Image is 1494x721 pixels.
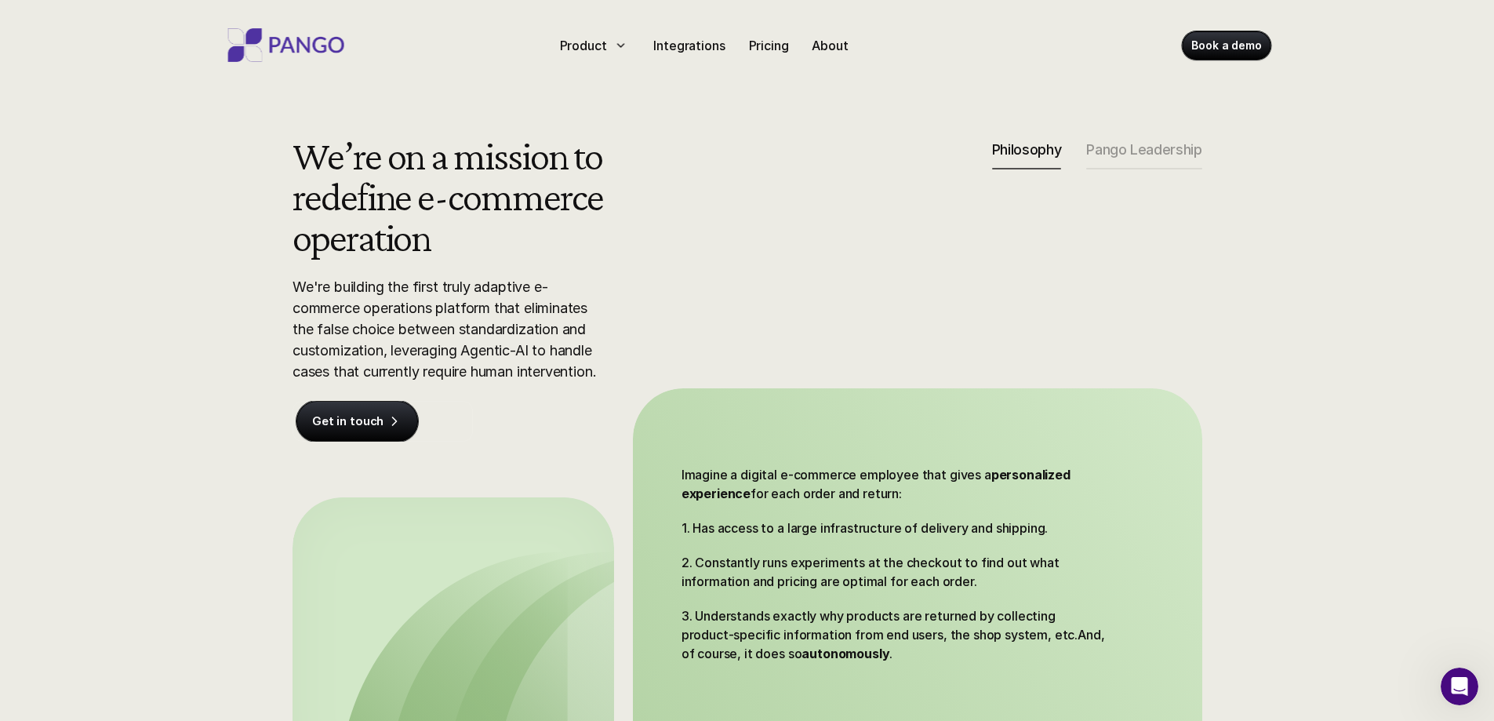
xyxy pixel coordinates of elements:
a: Integrations [648,32,732,57]
p: Pango Leadership [1086,141,1201,158]
strong: personalized experience [681,467,1073,501]
p: We're building the first truly adaptive e-commerce operations platform that eliminates the false ... [293,276,606,382]
p: Imagine a digital e-commerce employee that gives a for each order and return: [681,465,1108,503]
a: About [806,32,855,57]
p: Product [560,35,607,54]
p: Book a demo [1191,37,1261,53]
strong: autonomously [802,646,889,661]
p: 2. Constantly runs experiments at the checkout to find out what information and pricing are optim... [681,553,1108,591]
p: Pricing [749,35,789,54]
p: Get in touch [312,413,383,429]
h2: We’re on a mission to redefine e-commerce operation [293,135,629,257]
iframe: Intercom live chat [1441,668,1478,705]
a: Pricing [743,32,795,57]
p: Philosophy [992,141,1061,158]
p: 3. Understands exactly why products are returned by collecting product-specific information from ... [681,606,1108,663]
a: Book a demo [1182,31,1270,59]
p: Integrations [654,35,725,54]
p: 1. Has access to a large infrastructure of delivery and shipping. [681,519,1108,537]
p: About [812,35,849,54]
a: Get in touch [296,401,418,442]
